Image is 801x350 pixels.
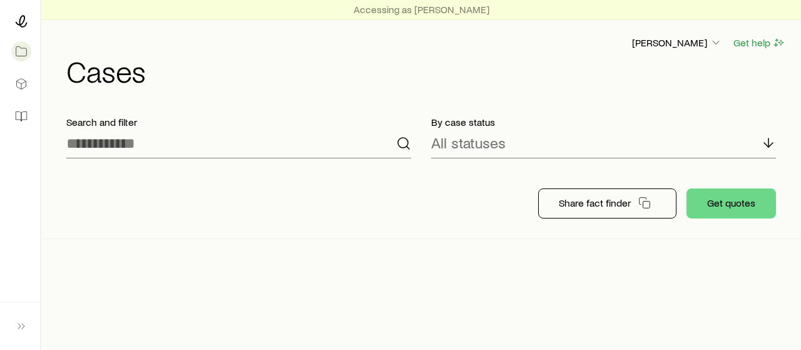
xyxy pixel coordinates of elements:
p: By case status [431,116,776,128]
button: Get help [733,36,786,50]
button: Get quotes [686,188,776,219]
h1: Cases [66,56,786,86]
p: [PERSON_NAME] [632,36,722,49]
p: Share fact finder [559,197,631,209]
p: All statuses [431,134,506,152]
button: Share fact finder [538,188,676,219]
p: Accessing as [PERSON_NAME] [354,3,489,16]
p: Search and filter [66,116,411,128]
button: [PERSON_NAME] [631,36,723,51]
